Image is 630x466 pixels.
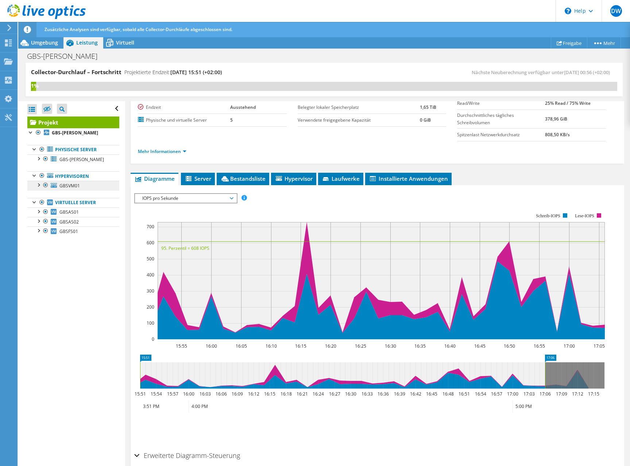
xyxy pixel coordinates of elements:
text: 300 [147,288,154,294]
span: GBSAS02 [59,219,79,225]
span: GBSVM01 [59,183,80,189]
text: 16:35 [414,343,426,349]
svg: \n [565,8,571,14]
span: IOPS pro Sekunde [139,194,232,203]
a: Freigabe [551,37,587,49]
text: 16:09 [232,391,243,397]
a: GBS-[PERSON_NAME] [27,128,119,138]
text: 15:55 [176,343,187,349]
h4: Projektierte Endzeit: [124,68,222,76]
text: 16:42 [410,391,421,397]
b: 1,65 TiB [420,104,436,110]
div: 1% [31,82,36,90]
text: 16:15 [264,391,275,397]
text: 16:20 [325,343,336,349]
text: 600 [147,240,154,246]
span: [DATE] 00:56 (+02:00) [564,69,610,76]
text: 16:45 [426,391,437,397]
text: 17:06 [540,391,551,397]
text: 16:03 [200,391,211,397]
span: Virtuell [116,39,134,46]
b: Ausstehend [230,104,256,110]
text: 16:00 [206,343,217,349]
a: GBSAS01 [27,207,119,217]
span: Nächste Neuberechnung verfügbar unter [472,69,614,76]
text: 15:57 [167,391,178,397]
text: 400 [147,272,154,278]
text: 16:12 [248,391,259,397]
label: Read/Write [457,100,545,107]
label: Physische und virtuelle Server [138,116,230,124]
text: 16:06 [216,391,227,397]
a: GBSAS02 [27,217,119,226]
text: 100 [147,320,154,326]
h1: GBS-[PERSON_NAME] [24,52,109,60]
text: 17:12 [572,391,583,397]
a: GBSFS01 [27,226,119,236]
b: 378,96 GiB [545,116,567,122]
text: 16:51 [459,391,470,397]
text: 15:54 [151,391,162,397]
text: 16:48 [442,391,454,397]
span: Hypervisor [275,175,313,182]
text: 16:15 [295,343,306,349]
text: 200 [147,304,154,310]
span: Bestandsliste [220,175,266,182]
text: 16:21 [297,391,308,397]
label: Belegter lokaler Speicherplatz [298,104,420,111]
text: 500 [147,256,154,262]
text: 16:27 [329,391,340,397]
text: 17:03 [523,391,535,397]
text: 16:45 [474,343,486,349]
text: 16:50 [504,343,515,349]
span: DW [610,5,622,17]
text: 16:10 [266,343,277,349]
text: Schreib-IOPS [536,213,561,218]
text: 17:00 [507,391,518,397]
text: 16:18 [281,391,292,397]
a: GBS-[PERSON_NAME] [27,154,119,164]
text: 16:40 [444,343,456,349]
a: GBSVM01 [27,181,119,190]
span: Umgebung [31,39,58,46]
text: 0 [152,336,154,342]
text: 17:09 [556,391,567,397]
text: 16:57 [491,391,502,397]
span: GBSFS01 [59,228,78,234]
h2: Erweiterte Diagramm-Steuerung [134,448,240,463]
text: 17:05 [594,343,605,349]
b: 808,50 KB/s [545,131,570,138]
text: 16:54 [475,391,486,397]
text: 16:00 [183,391,194,397]
span: Leistung [76,39,98,46]
span: Installierte Anwendungen [369,175,448,182]
span: [DATE] 15:51 (+02:00) [170,69,222,76]
text: 17:15 [588,391,599,397]
label: Spitzenlast Netzwerkdurchsatz [457,131,545,138]
span: Server [185,175,211,182]
text: 95. Perzentil = 608 IOPS [161,245,209,251]
label: Verwendete freigegebene Kapazität [298,116,420,124]
label: Durchschnittliches tägliches Schreibvolumen [457,112,545,126]
a: Hypervisoren [27,171,119,181]
a: Projekt [27,116,119,128]
text: 16:36 [378,391,389,397]
b: GBS-[PERSON_NAME] [52,130,98,136]
text: 16:25 [355,343,366,349]
text: 16:55 [534,343,545,349]
text: 16:39 [394,391,405,397]
text: 700 [147,224,154,230]
text: Lese-IOPS [575,213,595,218]
a: Physische Server [27,145,119,154]
text: 16:05 [236,343,247,349]
span: Diagramme [134,175,175,182]
a: Mehr Informationen [138,148,186,154]
span: GBSAS01 [59,209,79,215]
span: Zusätzliche Analysen sind verfügbar, sobald alle Collector-Durchläufe abgeschlossen sind. [45,26,232,33]
b: 5 [230,117,233,123]
text: 16:30 [385,343,396,349]
a: Virtuelle Server [27,198,119,207]
label: Endzeit [138,104,230,111]
text: 16:33 [362,391,373,397]
text: 15:51 [135,391,146,397]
